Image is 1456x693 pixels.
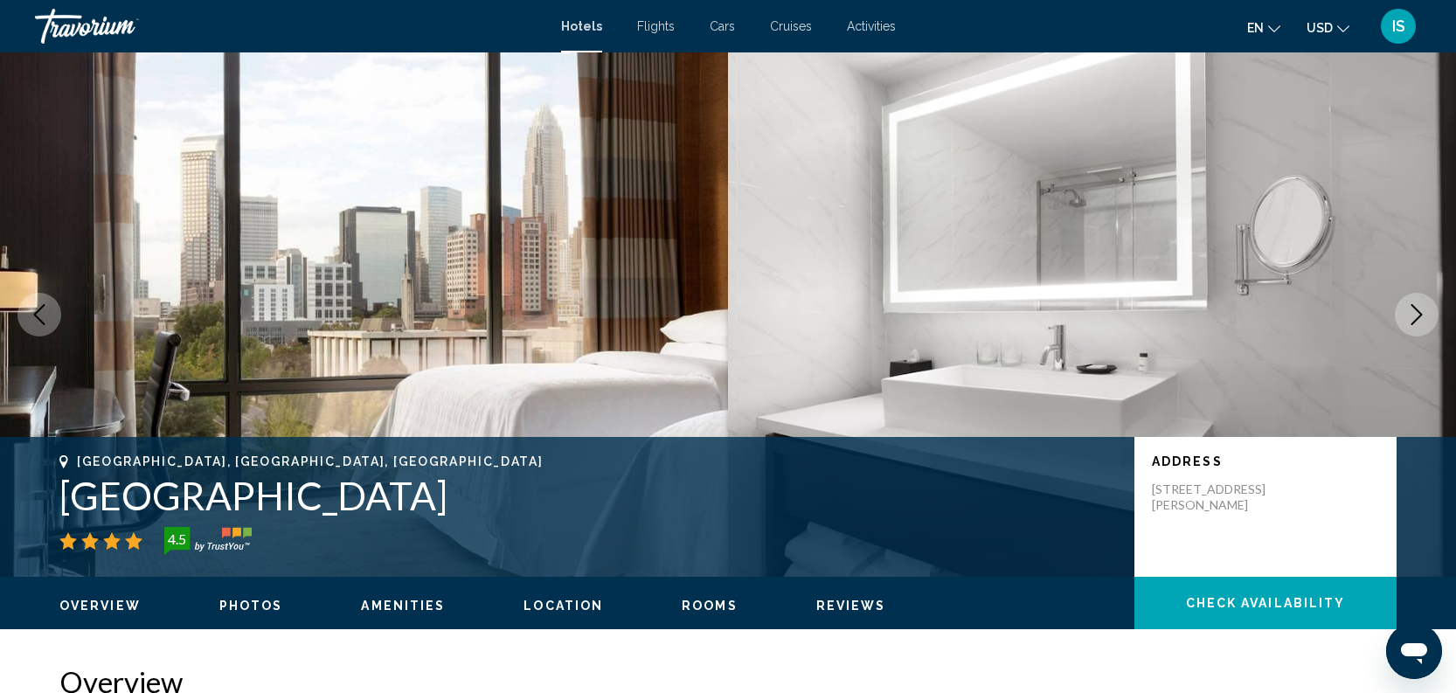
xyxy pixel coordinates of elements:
[1392,17,1405,35] span: IS
[1186,597,1346,611] span: Check Availability
[1307,21,1333,35] span: USD
[1247,21,1264,35] span: en
[637,19,675,33] a: Flights
[561,19,602,33] a: Hotels
[1247,15,1280,40] button: Change language
[1152,482,1292,513] p: [STREET_ADDRESS][PERSON_NAME]
[1386,623,1442,679] iframe: Button to launch messaging window
[847,19,896,33] a: Activities
[1152,454,1379,468] p: Address
[1395,293,1439,336] button: Next image
[219,599,283,613] span: Photos
[219,598,283,613] button: Photos
[35,9,544,44] a: Travorium
[59,598,141,613] button: Overview
[17,293,61,336] button: Previous image
[816,598,886,613] button: Reviews
[816,599,886,613] span: Reviews
[77,454,543,468] span: [GEOGRAPHIC_DATA], [GEOGRAPHIC_DATA], [GEOGRAPHIC_DATA]
[59,473,1117,518] h1: [GEOGRAPHIC_DATA]
[1134,577,1397,629] button: Check Availability
[361,599,445,613] span: Amenities
[682,598,738,613] button: Rooms
[164,527,252,555] img: trustyou-badge-hor.svg
[710,19,735,33] a: Cars
[159,529,194,550] div: 4.5
[361,598,445,613] button: Amenities
[523,598,603,613] button: Location
[682,599,738,613] span: Rooms
[1307,15,1349,40] button: Change currency
[59,599,141,613] span: Overview
[523,599,603,613] span: Location
[770,19,812,33] a: Cruises
[1376,8,1421,45] button: User Menu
